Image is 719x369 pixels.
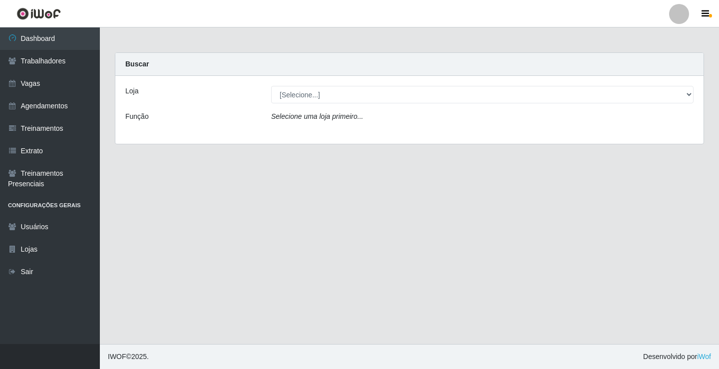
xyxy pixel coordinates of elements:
[271,112,363,120] i: Selecione uma loja primeiro...
[108,352,149,362] span: © 2025 .
[16,7,61,20] img: CoreUI Logo
[108,353,126,361] span: IWOF
[697,353,711,361] a: iWof
[643,352,711,362] span: Desenvolvido por
[125,86,138,96] label: Loja
[125,60,149,68] strong: Buscar
[125,111,149,122] label: Função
